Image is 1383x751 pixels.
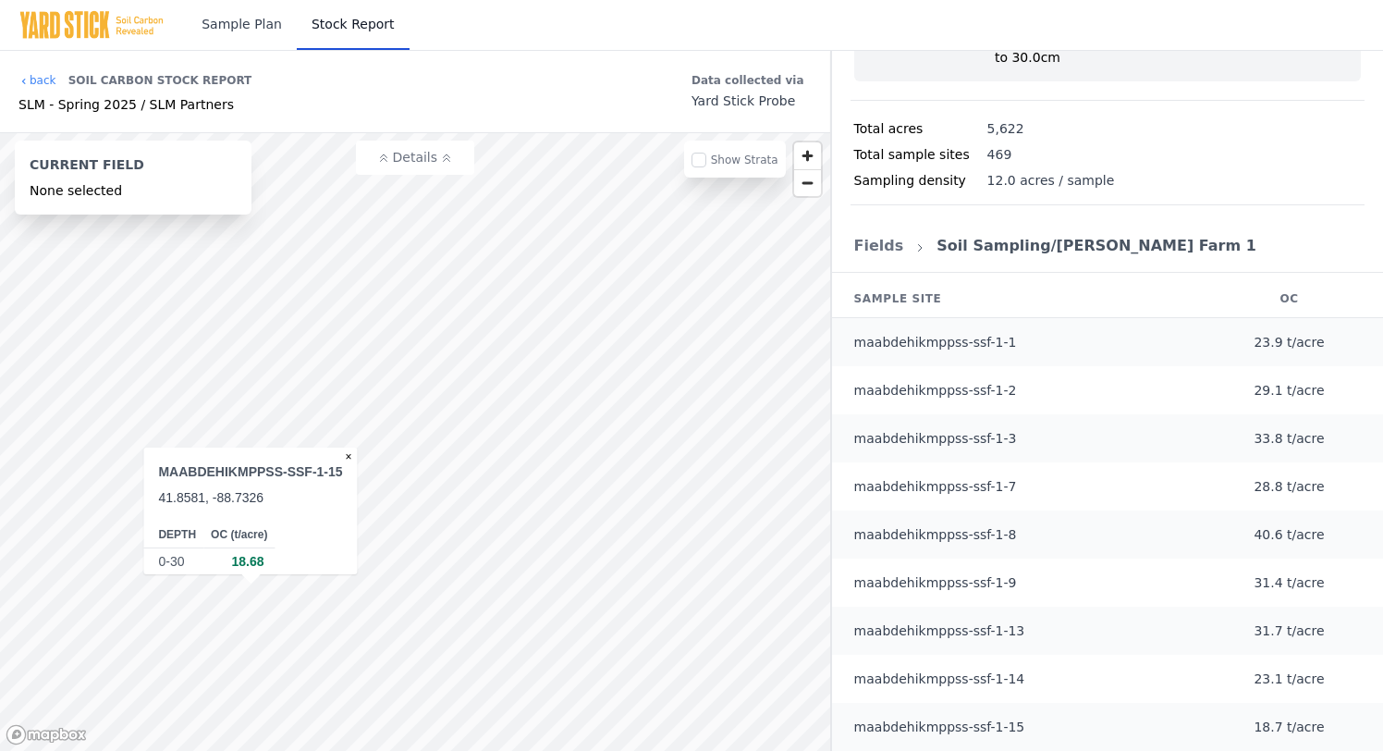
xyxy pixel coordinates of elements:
[18,10,165,40] img: Yard Stick Logo
[854,171,987,190] div: Sampling density
[1195,414,1383,462] td: 33.8 t/acre
[854,383,1017,398] a: maabdehikmppss-ssf-1-2
[356,141,474,175] button: Details
[143,522,203,548] th: DEPTH
[18,95,251,114] div: SLM - Spring 2025 / SLM Partners
[1195,462,1383,511] td: 28.8 t/acre
[854,119,987,138] div: Total acres
[68,66,252,95] div: Soil Carbon Stock Report
[794,170,821,196] span: Zoom out
[854,431,1017,446] a: maabdehikmppss-ssf-1-3
[158,488,342,507] div: 41.8581, -88.7326
[1195,318,1383,367] td: 23.9 t/acre
[1195,366,1383,414] td: 29.1 t/acre
[987,119,1024,138] div: 5,622
[30,181,237,200] div: None selected
[203,522,275,548] th: OC (t/acre)
[1195,280,1383,318] th: OC
[1195,511,1383,559] td: 40.6 t/acre
[691,69,804,92] div: Data collected via
[711,154,778,166] label: Show Strata
[143,548,203,575] td: 0-30
[794,169,821,196] button: Zoom out
[854,145,987,164] div: Total sample sites
[854,527,1017,542] a: maabdehikmppss-ssf-1-8
[6,724,87,745] a: Mapbox logo
[340,448,358,466] button: Close popup
[987,145,1012,164] div: 469
[936,235,1256,257] div: Soil Sampling/[PERSON_NAME] Farm 1
[691,92,804,110] div: Yard Stick Probe
[854,623,1025,638] a: maabdehikmppss-ssf-1-13
[854,237,904,254] a: Fields
[854,671,1025,686] a: maabdehikmppss-ssf-1-14
[1195,655,1383,703] td: 23.1 t/acre
[1195,607,1383,655] td: 31.7 t/acre
[1195,559,1383,607] td: 31.4 t/acre
[30,155,237,181] div: Current Field
[18,73,56,88] a: back
[794,142,821,169] button: Zoom in
[854,720,1025,734] a: maabdehikmppss-ssf-1-15
[854,479,1017,494] a: maabdehikmppss-ssf-1-7
[203,548,275,575] td: 18.68
[158,462,342,481] div: maabdehikmppss-ssf-1-15
[832,280,1195,318] th: Sample Site
[854,575,1017,590] a: maabdehikmppss-ssf-1-9
[1195,703,1383,751] td: 18.7 t/acre
[987,171,1115,190] div: 12.0 acres / sample
[854,335,1017,350] a: maabdehikmppss-ssf-1-1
